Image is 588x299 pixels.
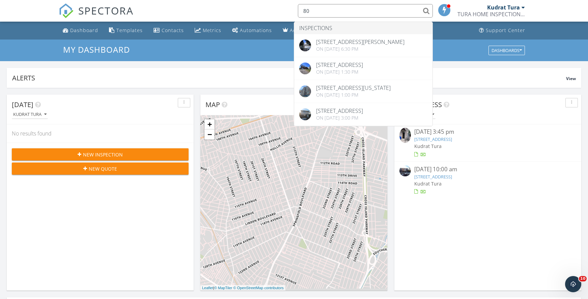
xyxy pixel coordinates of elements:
[13,112,47,117] div: Kudrat Tura
[414,143,442,149] span: Kudrat Tura
[229,24,275,37] a: Automations (Basic)
[12,73,566,82] div: Alerts
[203,27,221,33] div: Metrics
[299,63,311,74] img: 8534097%2Fcover_photos%2FJVuDAh3UVlTZHJAWw0Oz%2Foriginal.8534097-1745062573083
[414,180,442,187] span: Kudrat Tura
[294,57,432,80] a: [STREET_ADDRESS] On [DATE] 1:30 pm
[12,163,189,175] button: New Quote
[204,129,215,140] a: Zoom out
[294,103,432,126] a: [STREET_ADDRESS] On [DATE] 3:00 pm
[579,276,587,281] span: 10
[204,119,215,129] a: Zoom in
[294,34,432,57] a: [STREET_ADDRESS][PERSON_NAME] On [DATE] 6:30 pm
[316,46,404,52] div: On [DATE] 6:30 pm
[12,148,189,160] button: New Inspection
[106,24,145,37] a: Templates
[290,27,315,33] div: Advanced
[60,24,101,37] a: Dashboard
[294,22,432,34] li: Inspections
[151,24,187,37] a: Contacts
[214,286,232,290] a: © MapTiler
[399,165,411,177] img: streetview
[414,128,562,136] div: [DATE] 3:45 pm
[12,110,48,119] button: Kudrat Tura
[488,46,525,55] button: Dashboards
[78,3,134,18] span: SPECTORA
[70,27,98,33] div: Dashboard
[316,108,363,114] div: [STREET_ADDRESS]
[63,44,130,55] span: My Dashboard
[280,24,317,37] a: Advanced
[294,80,432,103] a: [STREET_ADDRESS][US_STATE] On [DATE] 1:00 pm
[12,100,33,109] span: [DATE]
[7,124,194,143] div: No results found
[316,69,363,75] div: On [DATE] 1:30 pm
[316,115,363,121] div: On [DATE] 3:00 pm
[492,48,522,53] div: Dashboards
[399,165,576,195] a: [DATE] 10:00 am [STREET_ADDRESS] Kudrat Tura
[299,40,311,51] img: 8917660%2Fcover_photos%2F0sf30NjT9bSzxbPljHxT%2Foriginal.jpg
[565,276,581,292] iframe: Intercom live chat
[298,4,433,18] input: Search everything...
[316,85,391,91] div: [STREET_ADDRESS][US_STATE]
[316,62,363,68] div: [STREET_ADDRESS]
[486,27,525,33] div: Support Center
[457,11,525,18] div: TURA HOME INSPECTIONS, LLC
[399,128,576,158] a: [DATE] 3:45 pm [STREET_ADDRESS] Kudrat Tura
[116,27,143,33] div: Templates
[240,27,272,33] div: Automations
[316,39,404,45] div: [STREET_ADDRESS][PERSON_NAME]
[299,108,311,120] img: cover.jpg
[202,286,213,290] a: Leaflet
[299,85,311,97] img: cover.jpg
[566,76,576,81] span: View
[89,165,117,172] span: New Quote
[59,9,134,23] a: SPECTORA
[59,3,74,18] img: The Best Home Inspection Software - Spectora
[192,24,224,37] a: Metrics
[205,100,220,109] span: Map
[83,151,123,158] span: New Inspection
[414,165,562,174] div: [DATE] 10:00 am
[399,128,411,143] img: 9556800%2Fcover_photos%2FeSWkS7OePGaqE5PAuzEx%2Fsmall.jpg
[414,136,452,142] a: [STREET_ADDRESS]
[233,286,284,290] a: © OpenStreetMap contributors
[476,24,528,37] a: Support Center
[162,27,184,33] div: Contacts
[487,4,520,11] div: Kudrat Tura
[414,174,452,180] a: [STREET_ADDRESS]
[200,285,285,291] div: |
[316,92,391,98] div: On [DATE] 1:00 pm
